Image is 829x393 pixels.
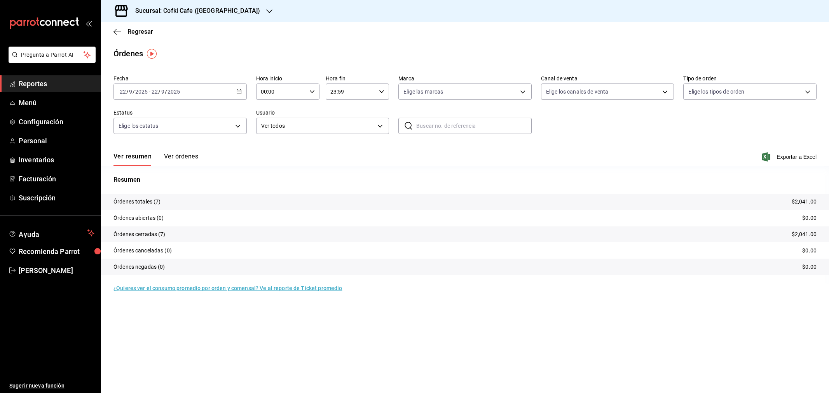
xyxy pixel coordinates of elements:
p: $0.00 [802,214,817,222]
p: $2,041.00 [792,230,817,238]
span: - [149,89,150,95]
span: [PERSON_NAME] [19,265,94,276]
span: Inventarios [19,155,94,165]
span: Facturación [19,174,94,184]
label: Marca [398,76,532,81]
p: $0.00 [802,247,817,255]
label: Hora fin [326,76,389,81]
input: -- [161,89,165,95]
div: navigation tabs [113,153,198,166]
button: Pregunta a Parrot AI [9,47,96,63]
img: Tooltip marker [147,49,157,59]
span: Ver todos [261,122,375,130]
label: Estatus [113,110,247,115]
a: ¿Quieres ver el consumo promedio por orden y comensal? Ve al reporte de Ticket promedio [113,285,342,291]
p: Órdenes cerradas (7) [113,230,166,238]
input: -- [151,89,158,95]
input: ---- [135,89,148,95]
label: Canal de venta [541,76,674,81]
span: Suscripción [19,193,94,203]
label: Hora inicio [256,76,319,81]
span: Regresar [127,28,153,35]
p: Órdenes canceladas (0) [113,247,172,255]
p: $0.00 [802,263,817,271]
button: Ver resumen [113,153,152,166]
span: Elige los estatus [119,122,158,130]
span: Configuración [19,117,94,127]
p: Órdenes totales (7) [113,198,161,206]
span: / [158,89,161,95]
input: ---- [167,89,180,95]
button: Exportar a Excel [763,152,817,162]
span: / [133,89,135,95]
span: Reportes [19,78,94,89]
h3: Sucursal: Cofki Cafe ([GEOGRAPHIC_DATA]) [129,6,260,16]
button: Regresar [113,28,153,35]
span: Sugerir nueva función [9,382,94,390]
span: Recomienda Parrot [19,246,94,257]
span: Personal [19,136,94,146]
p: $2,041.00 [792,198,817,206]
div: Órdenes [113,48,143,59]
span: / [165,89,167,95]
label: Usuario [256,110,389,115]
span: Menú [19,97,94,108]
button: Ver órdenes [164,153,198,166]
input: Buscar no. de referencia [416,118,532,134]
span: Ayuda [19,228,84,238]
a: Pregunta a Parrot AI [5,56,96,64]
button: open_drawer_menu [86,20,92,26]
input: -- [119,89,126,95]
input: -- [129,89,133,95]
p: Órdenes abiertas (0) [113,214,164,222]
span: / [126,89,129,95]
span: Pregunta a Parrot AI [21,51,84,59]
p: Resumen [113,175,817,184]
label: Fecha [113,76,247,81]
span: Elige las marcas [403,88,443,96]
span: Elige los tipos de orden [688,88,744,96]
label: Tipo de orden [683,76,817,81]
p: Órdenes negadas (0) [113,263,165,271]
span: Elige los canales de venta [546,88,608,96]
